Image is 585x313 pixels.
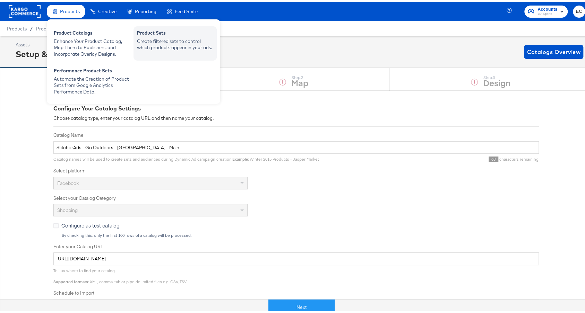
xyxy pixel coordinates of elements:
label: Catalog Name [53,130,539,137]
span: Products [60,7,80,12]
span: JD Sports [537,10,557,15]
button: Catalogs Overview [524,43,583,57]
span: EC [576,6,582,14]
input: Name your catalog e.g. My Dynamic Product Catalog [53,140,539,152]
span: Configure as test catalog [61,220,120,227]
div: characters remaining [319,155,539,160]
div: Assets [16,40,103,46]
div: Configure Your Catalog Settings [53,103,539,111]
button: EC [573,4,585,16]
span: Feed Suite [175,7,198,12]
label: Select platform [53,166,539,172]
input: Enter Catalog URL, e.g. http://www.example.com/products.xml [53,251,539,263]
button: AccountsJD Sports [524,4,568,16]
span: Shopping [57,205,78,212]
span: / [27,24,36,30]
div: Setup & Map Catalog [16,46,103,58]
div: By checking this, only the first 100 rows of a catalog will be processed. [61,231,539,236]
strong: Supported formats [53,277,88,283]
span: 63 [489,155,498,160]
label: Schedule to Import [53,288,539,295]
label: Select your Catalog Category [53,193,539,200]
span: Catalogs Overview [527,45,580,55]
span: Catalog names will be used to create sets and audiences during Dynamic Ad campaign creation. : Wi... [53,155,319,160]
span: Products [7,24,27,30]
span: Tell us where to find your catalog. : XML, comma, tab or pipe delimited files e.g. CSV, TSV. [53,266,187,283]
span: Accounts [537,4,557,11]
span: Facebook [57,178,79,185]
span: Creative [98,7,117,12]
div: Choose catalog type, enter your catalog URL and then name your catalog. [53,113,539,120]
span: Reporting [135,7,156,12]
strong: Example [232,155,248,160]
label: Enter your Catalog URL [53,242,539,248]
a: Product Catalogs [36,24,75,30]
